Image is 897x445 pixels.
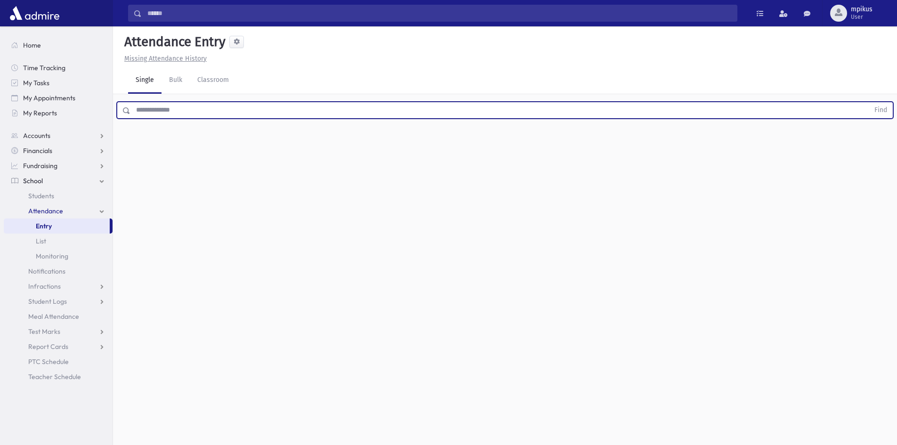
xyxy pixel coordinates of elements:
[23,41,41,49] span: Home
[4,188,113,203] a: Students
[4,75,113,90] a: My Tasks
[124,55,207,63] u: Missing Attendance History
[28,207,63,215] span: Attendance
[121,34,226,50] h5: Attendance Entry
[4,105,113,121] a: My Reports
[4,249,113,264] a: Monitoring
[121,55,207,63] a: Missing Attendance History
[28,372,81,381] span: Teacher Schedule
[4,158,113,173] a: Fundraising
[28,342,68,351] span: Report Cards
[4,173,113,188] a: School
[4,309,113,324] a: Meal Attendance
[28,267,65,275] span: Notifications
[23,109,57,117] span: My Reports
[851,6,873,13] span: mpikus
[28,192,54,200] span: Students
[36,252,68,260] span: Monitoring
[4,38,113,53] a: Home
[851,13,873,21] span: User
[4,279,113,294] a: Infractions
[4,90,113,105] a: My Appointments
[28,312,79,321] span: Meal Attendance
[23,162,57,170] span: Fundraising
[4,354,113,369] a: PTC Schedule
[4,294,113,309] a: Student Logs
[36,222,52,230] span: Entry
[28,327,60,336] span: Test Marks
[28,357,69,366] span: PTC Schedule
[23,94,75,102] span: My Appointments
[4,324,113,339] a: Test Marks
[36,237,46,245] span: List
[4,264,113,279] a: Notifications
[4,234,113,249] a: List
[142,5,737,22] input: Search
[23,146,52,155] span: Financials
[4,143,113,158] a: Financials
[128,67,162,94] a: Single
[4,128,113,143] a: Accounts
[4,60,113,75] a: Time Tracking
[8,4,62,23] img: AdmirePro
[23,64,65,72] span: Time Tracking
[23,177,43,185] span: School
[28,282,61,291] span: Infractions
[28,297,67,306] span: Student Logs
[23,131,50,140] span: Accounts
[4,339,113,354] a: Report Cards
[23,79,49,87] span: My Tasks
[4,369,113,384] a: Teacher Schedule
[4,218,110,234] a: Entry
[162,67,190,94] a: Bulk
[869,102,893,118] button: Find
[190,67,236,94] a: Classroom
[4,203,113,218] a: Attendance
